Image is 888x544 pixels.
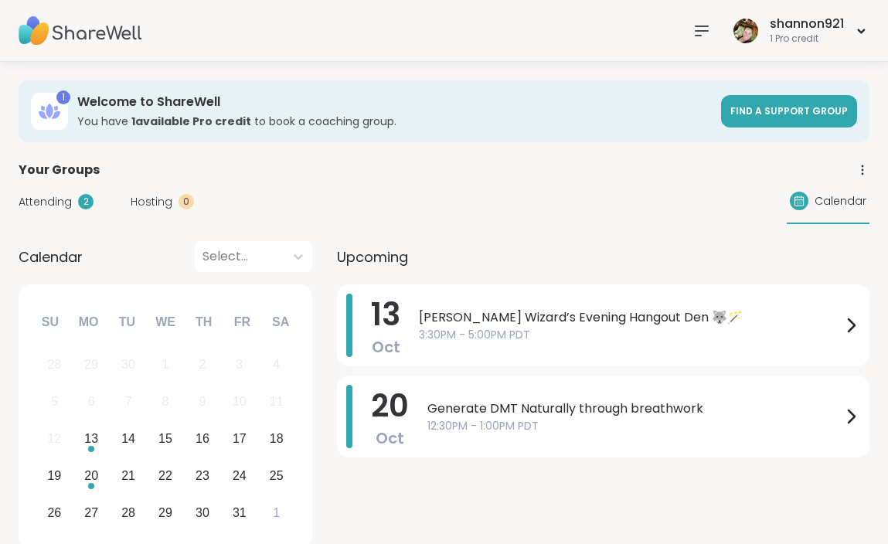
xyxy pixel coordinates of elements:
div: Sa [264,305,298,339]
span: 13 [371,293,400,336]
div: Choose Saturday, October 25th, 2025 [260,459,293,492]
div: 29 [158,502,172,523]
div: 11 [270,391,284,412]
div: 12 [47,428,61,449]
div: Choose Wednesday, October 29th, 2025 [149,496,182,529]
div: Choose Monday, October 20th, 2025 [75,459,108,492]
div: 13 [84,428,98,449]
div: 0 [179,194,194,209]
div: Choose Thursday, October 16th, 2025 [186,423,219,456]
div: Not available Sunday, September 28th, 2025 [38,348,71,382]
div: Choose Sunday, October 26th, 2025 [38,496,71,529]
div: 26 [47,502,61,523]
div: Choose Thursday, October 30th, 2025 [186,496,219,529]
span: Attending [19,194,72,210]
span: Generate DMT Naturally through breathwork [427,399,842,418]
div: Choose Saturday, November 1st, 2025 [260,496,293,529]
span: Your Groups [19,161,100,179]
div: 2 [78,194,94,209]
div: Choose Tuesday, October 28th, 2025 [112,496,145,529]
div: 25 [270,465,284,486]
b: 1 available Pro credit [131,114,251,129]
span: Oct [372,336,400,358]
div: 10 [233,391,247,412]
div: 8 [162,391,169,412]
div: month 2025-10 [36,346,294,531]
div: Choose Friday, October 17th, 2025 [223,423,256,456]
div: Not available Thursday, October 9th, 2025 [186,386,219,419]
div: 30 [196,502,209,523]
div: Not available Saturday, October 11th, 2025 [260,386,293,419]
div: Not available Sunday, October 12th, 2025 [38,423,71,456]
span: 12:30PM - 1:00PM PDT [427,418,842,434]
div: 1 [162,354,169,375]
div: Not available Sunday, October 5th, 2025 [38,386,71,419]
div: Not available Friday, October 3rd, 2025 [223,348,256,382]
span: Calendar [815,193,866,209]
div: 21 [121,465,135,486]
div: 30 [121,354,135,375]
div: 28 [47,354,61,375]
div: Not available Thursday, October 2nd, 2025 [186,348,219,382]
div: Su [33,305,67,339]
span: 20 [371,384,409,427]
img: shannon921 [733,19,758,43]
span: Oct [376,427,404,449]
div: Choose Tuesday, October 21st, 2025 [112,459,145,492]
h3: Welcome to ShareWell [77,93,712,110]
div: 5 [51,391,58,412]
a: Find a support group [721,95,857,127]
div: 24 [233,465,247,486]
div: 29 [84,354,98,375]
img: ShareWell Nav Logo [19,4,142,58]
div: Choose Saturday, October 18th, 2025 [260,423,293,456]
div: 20 [84,465,98,486]
div: 6 [88,391,95,412]
div: 4 [273,354,280,375]
span: Upcoming [337,246,408,267]
div: 1 Pro credit [770,32,844,46]
span: Find a support group [730,104,848,117]
div: Choose Wednesday, October 22nd, 2025 [149,459,182,492]
h3: You have to book a coaching group. [77,114,712,129]
span: Hosting [131,194,172,210]
div: 16 [196,428,209,449]
div: Choose Sunday, October 19th, 2025 [38,459,71,492]
div: Mo [71,305,105,339]
div: Choose Monday, October 27th, 2025 [75,496,108,529]
div: 31 [233,502,247,523]
div: 23 [196,465,209,486]
div: 2 [199,354,206,375]
div: Choose Friday, October 31st, 2025 [223,496,256,529]
div: Fr [225,305,259,339]
div: Not available Saturday, October 4th, 2025 [260,348,293,382]
div: Not available Friday, October 10th, 2025 [223,386,256,419]
div: 27 [84,502,98,523]
div: 3 [236,354,243,375]
div: 7 [125,391,132,412]
div: Tu [110,305,144,339]
div: 1 [56,90,70,104]
span: [PERSON_NAME] Wizard’s Evening Hangout Den 🐺🪄 [419,308,842,327]
div: 17 [233,428,247,449]
div: Choose Thursday, October 23rd, 2025 [186,459,219,492]
div: Choose Monday, October 13th, 2025 [75,423,108,456]
div: 14 [121,428,135,449]
div: 1 [273,502,280,523]
div: shannon921 [770,15,844,32]
div: Not available Wednesday, October 1st, 2025 [149,348,182,382]
div: Not available Tuesday, October 7th, 2025 [112,386,145,419]
div: 9 [199,391,206,412]
div: Choose Tuesday, October 14th, 2025 [112,423,145,456]
span: Calendar [19,246,83,267]
div: 18 [270,428,284,449]
div: Th [187,305,221,339]
div: Not available Tuesday, September 30th, 2025 [112,348,145,382]
div: Not available Monday, September 29th, 2025 [75,348,108,382]
div: Choose Friday, October 24th, 2025 [223,459,256,492]
div: Choose Wednesday, October 15th, 2025 [149,423,182,456]
div: 19 [47,465,61,486]
div: We [148,305,182,339]
div: Not available Wednesday, October 8th, 2025 [149,386,182,419]
div: Not available Monday, October 6th, 2025 [75,386,108,419]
